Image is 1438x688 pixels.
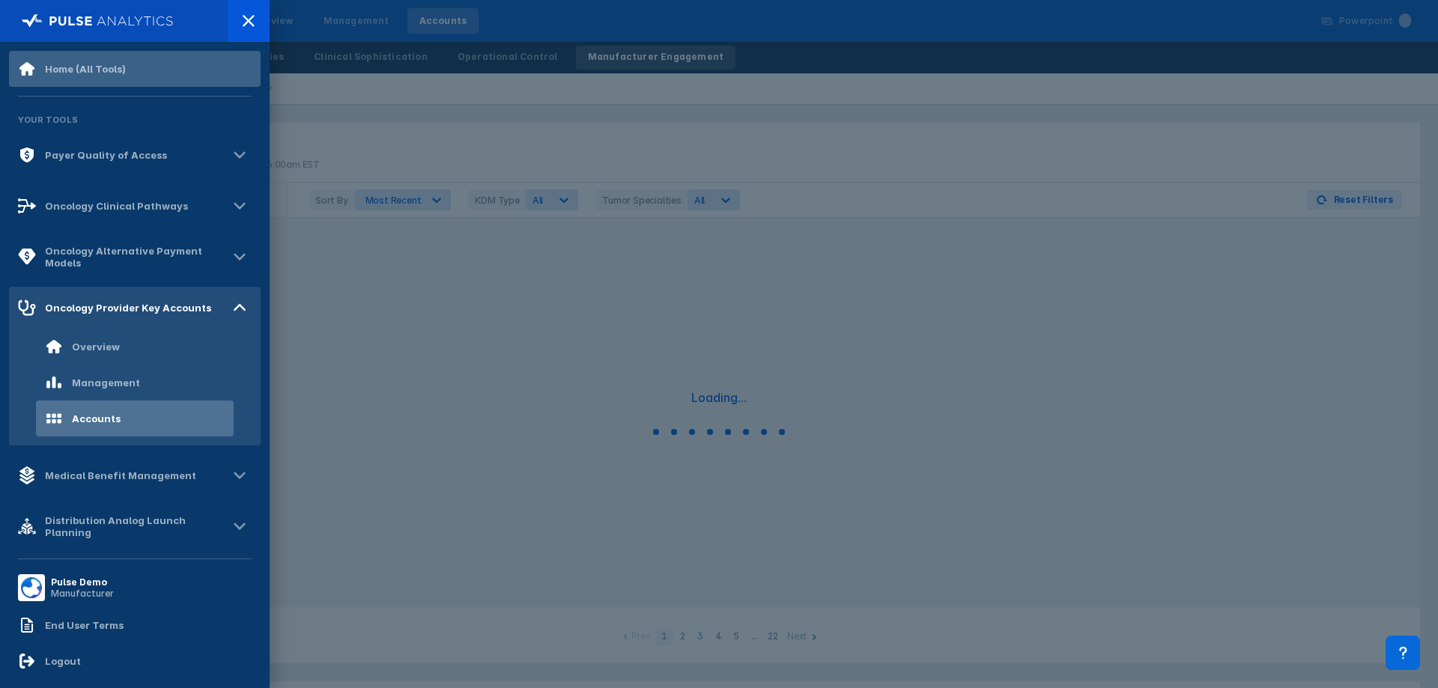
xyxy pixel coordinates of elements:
div: Manufacturer [51,588,114,599]
div: Logout [45,655,81,667]
div: Oncology Provider Key Accounts [45,302,211,314]
a: Overview [9,329,261,365]
div: Medical Benefit Management [45,469,196,481]
div: End User Terms [45,619,124,631]
a: Home (All Tools) [9,51,261,87]
img: pulse-logo-full-white.svg [22,10,174,31]
a: Accounts [9,401,261,436]
img: menu button [21,577,42,598]
div: Your Tools [9,106,261,134]
div: Accounts [72,413,121,424]
div: Pulse Demo [51,576,114,588]
a: Management [9,365,261,401]
a: End User Terms [9,607,261,643]
div: Oncology Clinical Pathways [45,200,188,212]
div: Payer Quality of Access [45,149,167,161]
div: Management [72,377,140,389]
div: Overview [72,341,120,353]
div: Oncology Alternative Payment Models [45,245,228,269]
div: Home (All Tools) [45,63,126,75]
div: Distribution Analog Launch Planning [45,514,228,538]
